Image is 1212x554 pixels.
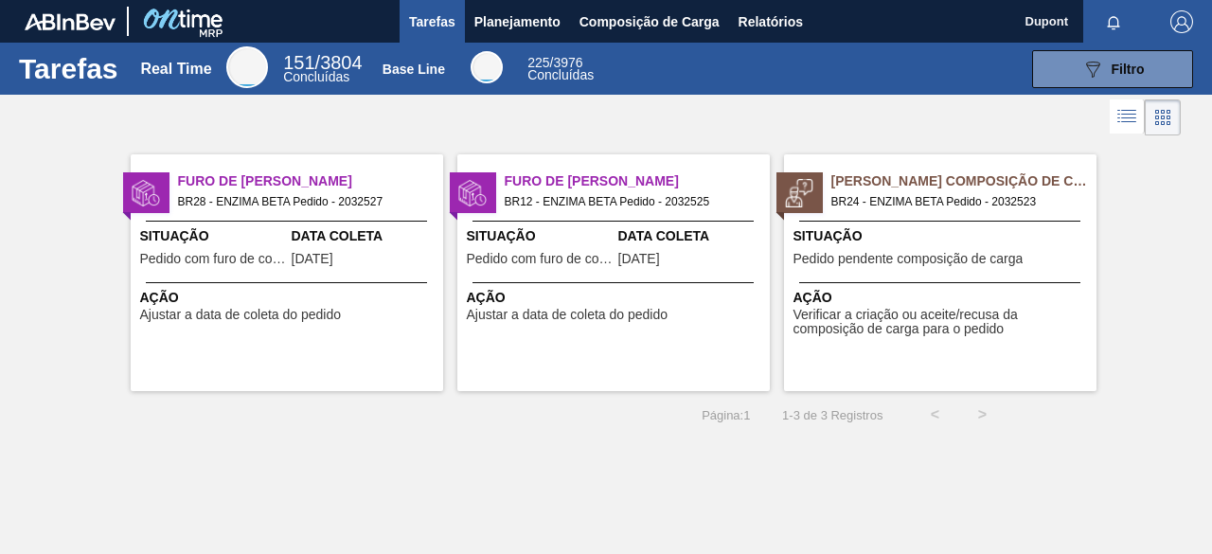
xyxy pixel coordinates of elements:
div: Visão em Lista [1110,99,1145,135]
span: / 3976 [527,55,582,70]
span: Verificar a criação ou aceite/recusa da composição de carga para o pedido [793,308,1092,337]
span: 151 [283,52,314,73]
div: Visão em Cards [1145,99,1181,135]
span: Ação [140,288,438,308]
span: 23/09/2025 [292,252,333,266]
span: Página : 1 [702,408,750,422]
span: Pedido pendente composição de carga [793,252,1024,266]
span: Planejamento [474,10,561,33]
img: Logout [1170,10,1193,33]
span: Filtro [1112,62,1145,77]
span: Concluídas [283,69,349,84]
img: status [458,179,487,207]
span: Tarefas [409,10,455,33]
span: BR24 - ENZIMA BETA Pedido - 2032523 [831,191,1081,212]
span: BR28 - ENZIMA BETA Pedido - 2032527 [178,191,428,212]
span: 19/09/2025 [618,252,660,266]
span: Concluídas [527,67,594,82]
div: Base Line [527,57,594,81]
h1: Tarefas [19,58,118,80]
span: Furo de Coleta [178,171,443,191]
span: Ajustar a data de coleta do pedido [467,308,668,322]
div: Base Line [471,51,503,83]
span: Composição de Carga [579,10,720,33]
div: Base Line [383,62,445,77]
span: Pedido com furo de coleta [467,252,614,266]
span: Data Coleta [292,226,438,246]
span: Ação [793,288,1092,308]
button: Notificações [1083,9,1144,35]
button: > [958,391,1006,438]
div: Real Time [226,46,268,88]
span: 1 - 3 de 3 Registros [778,408,882,422]
img: status [785,179,813,207]
span: Ação [467,288,765,308]
span: Furo de Coleta [505,171,770,191]
div: Real Time [140,61,211,78]
span: Pedido com furo de coleta [140,252,287,266]
span: Pedido Aguardando Composição de Carga [831,171,1096,191]
span: / 3804 [283,52,362,73]
span: Relatórios [739,10,803,33]
span: 225 [527,55,549,70]
span: Ajustar a data de coleta do pedido [140,308,342,322]
span: Data Coleta [618,226,765,246]
img: status [132,179,160,207]
span: Situação [467,226,614,246]
img: TNhmsLtSVTkK8tSr43FrP2fwEKptu5GPRR3wAAAABJRU5ErkJggg== [25,13,116,30]
span: Situação [793,226,1092,246]
div: Real Time [283,55,362,83]
button: < [911,391,958,438]
span: Situação [140,226,287,246]
span: BR12 - ENZIMA BETA Pedido - 2032525 [505,191,755,212]
button: Filtro [1032,50,1193,88]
